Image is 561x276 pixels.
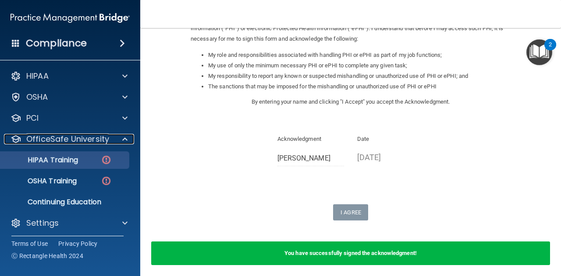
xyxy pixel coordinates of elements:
p: PCI [26,113,39,123]
span: Ⓒ Rectangle Health 2024 [11,252,83,260]
p: Acknowledgment [277,134,344,144]
p: Continuing Education [6,198,125,206]
li: My role and responsibilities associated with handling PHI or ePHI as part of my job functions; [208,50,511,60]
li: My responsibility to report any known or suspected mishandling or unauthorized use of PHI or ePHI... [208,71,511,81]
a: PCI [11,113,128,123]
p: OSHA Training [6,177,77,185]
p: [DATE] [357,150,424,164]
p: Settings [26,218,59,228]
a: OSHA [11,92,128,102]
input: Full Name [277,150,344,166]
b: You have successfully signed the acknowledgment! [284,250,417,256]
p: OfficeSafe University [26,134,109,144]
img: danger-circle.6113f641.png [101,175,112,186]
li: My use of only the minimum necessary PHI or ePHI to complete any given task; [208,60,511,71]
li: The sanctions that may be imposed for the mishandling or unauthorized use of PHI or ePHI [208,81,511,92]
p: HIPAA Training [6,156,78,164]
a: Settings [11,218,128,228]
p: By entering your name and clicking "I Accept" you accept the Acknowledgment. [191,97,511,107]
div: 2 [549,45,552,56]
a: Privacy Policy [58,239,98,248]
button: Open Resource Center, 2 new notifications [526,39,552,65]
p: HIPAA [26,71,49,81]
button: I Agree [333,204,368,220]
h4: Compliance [26,37,87,49]
a: Terms of Use [11,239,48,248]
a: OfficeSafe University [11,134,128,144]
img: PMB logo [11,9,130,27]
img: danger-circle.6113f641.png [101,154,112,165]
a: HIPAA [11,71,128,81]
p: OSHA [26,92,48,102]
p: As part of my employment with Rochester Dental Center I may be asked to handle information which ... [191,13,511,44]
p: Date [357,134,424,144]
